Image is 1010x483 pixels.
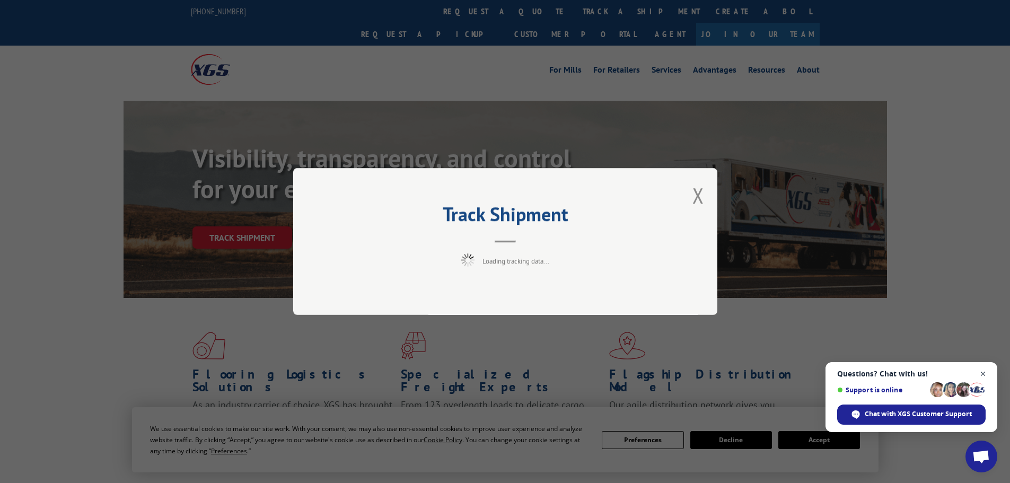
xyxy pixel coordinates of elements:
button: Close modal [692,181,704,209]
span: Close chat [977,367,990,381]
span: Questions? Chat with us! [837,370,986,378]
span: Support is online [837,386,926,394]
div: Chat with XGS Customer Support [837,405,986,425]
img: xgs-loading [461,253,475,267]
span: Chat with XGS Customer Support [865,409,972,419]
h2: Track Shipment [346,207,664,227]
div: Open chat [965,441,997,472]
span: Loading tracking data... [482,257,549,266]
